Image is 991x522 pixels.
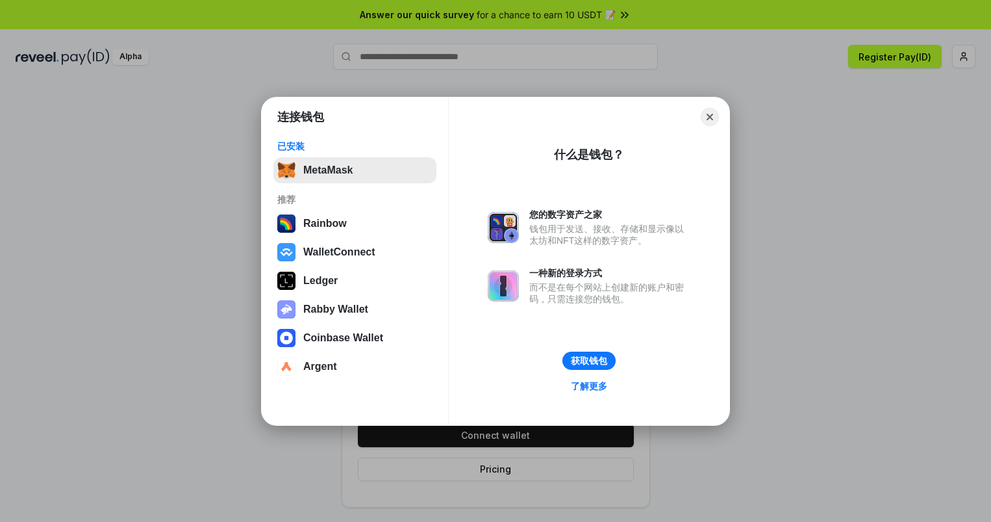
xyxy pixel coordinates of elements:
h1: 连接钱包 [277,109,324,125]
button: Rabby Wallet [273,296,436,322]
div: Rabby Wallet [303,304,368,315]
button: Close [701,108,719,126]
div: 推荐 [277,194,433,205]
img: svg+xml,%3Csvg%20width%3D%22120%22%20height%3D%22120%22%20viewBox%3D%220%200%20120%20120%22%20fil... [277,215,295,233]
img: svg+xml,%3Csvg%20width%3D%2228%22%20height%3D%2228%22%20viewBox%3D%220%200%2028%2028%22%20fill%3D... [277,358,295,376]
button: WalletConnect [273,239,436,265]
img: svg+xml,%3Csvg%20width%3D%2228%22%20height%3D%2228%22%20viewBox%3D%220%200%2028%2028%22%20fill%3D... [277,243,295,261]
div: 您的数字资产之家 [529,209,690,220]
div: MetaMask [303,164,353,176]
div: 了解更多 [571,380,607,392]
button: 获取钱包 [562,352,616,370]
div: 获取钱包 [571,355,607,367]
img: svg+xml,%3Csvg%20width%3D%2228%22%20height%3D%2228%22%20viewBox%3D%220%200%2028%2028%22%20fill%3D... [277,329,295,347]
button: Ledger [273,268,436,294]
div: 一种新的登录方式 [529,267,690,279]
img: svg+xml,%3Csvg%20xmlns%3D%22http%3A%2F%2Fwww.w3.org%2F2000%2Fsvg%22%20fill%3D%22none%22%20viewBox... [488,270,519,302]
div: Rainbow [303,218,347,229]
img: svg+xml,%3Csvg%20xmlns%3D%22http%3A%2F%2Fwww.w3.org%2F2000%2Fsvg%22%20fill%3D%22none%22%20viewBox... [488,212,519,243]
img: svg+xml,%3Csvg%20xmlns%3D%22http%3A%2F%2Fwww.w3.org%2F2000%2Fsvg%22%20fill%3D%22none%22%20viewBox... [277,300,295,319]
div: 什么是钱包？ [554,147,624,163]
div: Argent [303,361,337,372]
div: 而不是在每个网站上创建新的账户和密码，只需连接您的钱包。 [529,281,690,305]
a: 了解更多 [563,378,615,395]
img: svg+xml,%3Csvg%20fill%3D%22none%22%20height%3D%2233%22%20viewBox%3D%220%200%2035%2033%22%20width%... [277,161,295,179]
button: Coinbase Wallet [273,325,436,351]
div: Ledger [303,275,338,287]
div: Coinbase Wallet [303,332,383,344]
button: Rainbow [273,211,436,237]
div: 已安装 [277,140,433,152]
button: Argent [273,354,436,380]
img: svg+xml,%3Csvg%20xmlns%3D%22http%3A%2F%2Fwww.w3.org%2F2000%2Fsvg%22%20width%3D%2228%22%20height%3... [277,272,295,290]
div: WalletConnect [303,246,375,258]
div: 钱包用于发送、接收、存储和显示像以太坊和NFT这样的数字资产。 [529,223,690,246]
button: MetaMask [273,157,436,183]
